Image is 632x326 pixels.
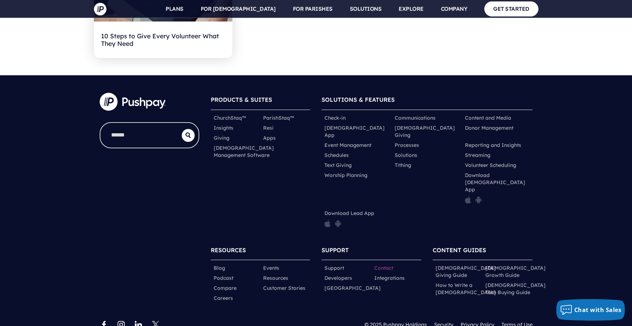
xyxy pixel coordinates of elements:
[395,124,459,139] a: [DEMOGRAPHIC_DATA] Giving
[324,172,367,179] a: Worship Planning
[485,264,546,279] a: [DEMOGRAPHIC_DATA] Growth Guide
[322,243,421,260] h6: SUPPORT
[263,264,279,272] a: Events
[475,196,482,204] img: pp_icon_gplay.png
[263,134,276,142] a: Apps
[324,162,352,169] a: Text Giving
[465,114,511,121] a: Content and Media
[395,152,417,159] a: Solutions
[214,274,233,282] a: Podcast
[214,144,274,159] a: [DEMOGRAPHIC_DATA] Management Software
[324,264,344,272] a: Support
[556,299,625,321] button: Chat with Sales
[324,284,381,292] a: [GEOGRAPHIC_DATA]
[263,114,294,121] a: ParishStaq™
[211,243,310,260] h6: RESOURCES
[263,284,305,292] a: Customer Stories
[485,282,546,296] a: [DEMOGRAPHIC_DATA] Tech Buying Guide
[214,264,225,272] a: Blog
[436,264,496,279] a: [DEMOGRAPHIC_DATA] Giving Guide
[214,134,229,142] a: Giving
[462,170,532,208] li: Download [DEMOGRAPHIC_DATA] App
[214,114,246,121] a: ChurchStaq™
[395,114,436,121] a: Communications
[395,162,411,169] a: Tithing
[395,142,419,149] a: Processes
[465,124,513,131] a: Donor Management
[322,93,532,110] h6: SOLUTIONS & FEATURES
[214,294,233,302] a: Careers
[324,142,371,149] a: Event Management
[465,162,516,169] a: Volunteer Scheduling
[263,124,274,131] a: Resi
[214,124,233,131] a: Insights
[214,284,237,292] a: Compare
[324,114,346,121] a: Check-in
[322,208,392,232] li: Download Lead App
[374,264,393,272] a: Contact
[465,152,490,159] a: Streaming
[211,93,310,110] h6: PRODUCTS & SUITES
[465,196,471,204] img: pp_icon_appstore.png
[324,152,349,159] a: Schedules
[433,243,532,260] h6: CONTENT GUIDES
[324,220,331,227] img: pp_icon_appstore.png
[324,124,389,139] a: [DEMOGRAPHIC_DATA] App
[465,142,521,149] a: Reporting and Insights
[101,29,225,51] h2: 10 Steps to Give Every Volunteer What They Need
[436,282,496,296] a: How to Write a [DEMOGRAPHIC_DATA]
[374,274,405,282] a: Integrations
[484,1,538,16] a: GET STARTED
[324,274,352,282] a: Developers
[335,220,341,227] img: pp_icon_gplay.png
[263,274,288,282] a: Resources
[574,306,622,314] span: Chat with Sales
